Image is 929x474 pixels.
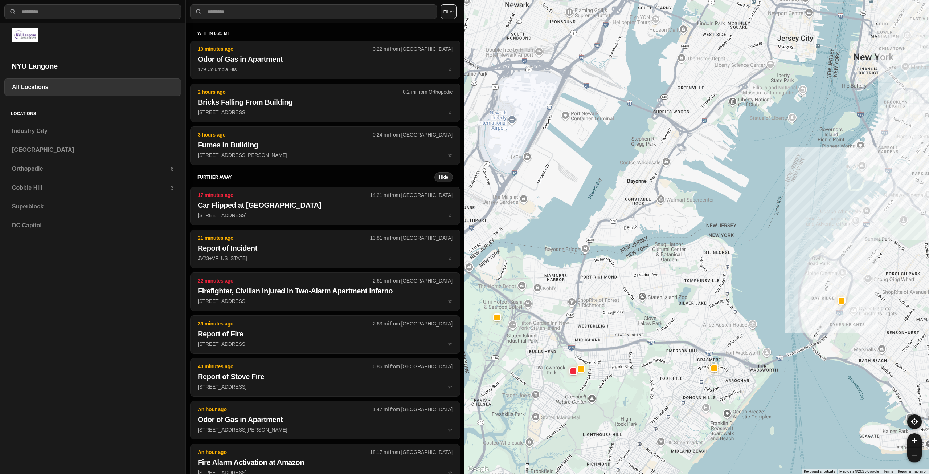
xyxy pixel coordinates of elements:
p: 1.47 mi from [GEOGRAPHIC_DATA] [373,406,453,413]
a: Industry City [4,122,181,140]
a: Superblock [4,198,181,215]
button: 2 hours ago0.2 mi from OrthopedicBricks Falling From Building[STREET_ADDRESS]star [190,84,460,122]
a: An hour ago1.47 mi from [GEOGRAPHIC_DATA]Odor of Gas in Apartment[STREET_ADDRESS][PERSON_NAME]star [190,426,460,433]
p: 10 minutes ago [198,45,373,53]
a: Cobble Hill3 [4,179,181,197]
button: Hide [434,172,453,182]
img: zoom-in [912,438,917,443]
img: search [9,8,16,15]
p: [STREET_ADDRESS] [198,297,453,305]
span: star [448,341,453,347]
p: 2.63 mi from [GEOGRAPHIC_DATA] [373,320,453,327]
h2: Odor of Gas in Apartment [198,54,453,64]
h3: Orthopedic [12,165,171,173]
button: 10 minutes ago0.22 mi from [GEOGRAPHIC_DATA]Odor of Gas in Apartment179 Columbia Htsstar [190,41,460,79]
h3: Cobble Hill [12,183,171,192]
p: 21 minutes ago [198,234,370,242]
h3: Superblock [12,202,173,211]
button: 39 minutes ago2.63 mi from [GEOGRAPHIC_DATA]Report of Fire[STREET_ADDRESS]star [190,315,460,354]
p: 18.17 mi from [GEOGRAPHIC_DATA] [370,449,453,456]
p: [STREET_ADDRESS] [198,109,453,116]
a: DC Capitol [4,217,181,234]
h2: Car Flipped at [GEOGRAPHIC_DATA] [198,200,453,210]
h2: Bricks Falling From Building [198,97,453,107]
small: Hide [439,174,448,180]
a: Orthopedic6 [4,160,181,178]
a: Open this area in Google Maps (opens a new window) [466,465,490,474]
button: 22 minutes ago2.61 mi from [GEOGRAPHIC_DATA]Firefighter, Civilian Injured in Two-Alarm Apartment ... [190,272,460,311]
p: [STREET_ADDRESS][PERSON_NAME] [198,151,453,159]
button: 3 hours ago0.24 mi from [GEOGRAPHIC_DATA]Fumes in Building[STREET_ADDRESS][PERSON_NAME]star [190,126,460,165]
img: recenter [911,418,918,425]
h3: DC Capitol [12,221,173,230]
button: Filter [441,4,457,19]
img: Google [466,465,490,474]
span: star [448,152,453,158]
h3: Industry City [12,127,173,135]
a: 21 minutes ago13.81 mi from [GEOGRAPHIC_DATA]Report of IncidentJV23+VF [US_STATE]star [190,255,460,261]
h2: NYU Langone [12,61,174,71]
p: 0.2 mi from Orthopedic [403,88,453,96]
a: 10 minutes ago0.22 mi from [GEOGRAPHIC_DATA]Odor of Gas in Apartment179 Columbia Htsstar [190,66,460,72]
a: 22 minutes ago2.61 mi from [GEOGRAPHIC_DATA]Firefighter, Civilian Injured in Two-Alarm Apartment ... [190,298,460,304]
h2: Report of Fire [198,329,453,339]
a: 39 minutes ago2.63 mi from [GEOGRAPHIC_DATA]Report of Fire[STREET_ADDRESS]star [190,341,460,347]
a: All Locations [4,78,181,96]
span: star [448,384,453,390]
p: 2 hours ago [198,88,403,96]
img: logo [12,28,38,42]
h3: All Locations [12,83,173,92]
h2: Report of Stove Fire [198,372,453,382]
p: 40 minutes ago [198,363,373,370]
span: Map data ©2025 Google [839,469,879,473]
button: 40 minutes ago6.86 mi from [GEOGRAPHIC_DATA]Report of Stove Fire[STREET_ADDRESS]star [190,358,460,397]
p: 22 minutes ago [198,277,373,284]
p: 3 [171,184,173,191]
p: [STREET_ADDRESS][PERSON_NAME] [198,426,453,433]
p: 2.61 mi from [GEOGRAPHIC_DATA] [373,277,453,284]
a: Report a map error [898,469,927,473]
p: 39 minutes ago [198,320,373,327]
a: 2 hours ago0.2 mi from OrthopedicBricks Falling From Building[STREET_ADDRESS]star [190,109,460,115]
span: star [448,66,453,72]
p: 6.86 mi from [GEOGRAPHIC_DATA] [373,363,453,370]
img: search [195,8,202,15]
p: An hour ago [198,406,373,413]
a: 3 hours ago0.24 mi from [GEOGRAPHIC_DATA]Fumes in Building[STREET_ADDRESS][PERSON_NAME]star [190,152,460,158]
a: Terms (opens in new tab) [883,469,893,473]
p: 6 [171,165,173,173]
img: zoom-out [912,452,917,458]
p: 0.24 mi from [GEOGRAPHIC_DATA] [373,131,453,138]
h2: Fumes in Building [198,140,453,150]
span: star [448,212,453,218]
a: 17 minutes ago14.21 mi from [GEOGRAPHIC_DATA]Car Flipped at [GEOGRAPHIC_DATA][STREET_ADDRESS]star [190,212,460,218]
p: [STREET_ADDRESS] [198,383,453,390]
a: [GEOGRAPHIC_DATA] [4,141,181,159]
h2: Firefighter, Civilian Injured in Two-Alarm Apartment Inferno [198,286,453,296]
h3: [GEOGRAPHIC_DATA] [12,146,173,154]
button: zoom-out [907,448,922,462]
p: 0.22 mi from [GEOGRAPHIC_DATA] [373,45,453,53]
p: 13.81 mi from [GEOGRAPHIC_DATA] [370,234,453,242]
span: star [448,109,453,115]
a: 40 minutes ago6.86 mi from [GEOGRAPHIC_DATA]Report of Stove Fire[STREET_ADDRESS]star [190,384,460,390]
p: An hour ago [198,449,370,456]
p: 179 Columbia Hts [198,66,453,73]
h5: further away [197,174,434,180]
button: zoom-in [907,433,922,448]
p: 14.21 mi from [GEOGRAPHIC_DATA] [370,191,453,199]
h5: Locations [4,102,181,122]
button: 21 minutes ago13.81 mi from [GEOGRAPHIC_DATA]Report of IncidentJV23+VF [US_STATE]star [190,230,460,268]
span: star [448,255,453,261]
p: [STREET_ADDRESS] [198,212,453,219]
p: JV23+VF [US_STATE] [198,255,453,262]
p: 17 minutes ago [198,191,370,199]
h2: Fire Alarm Activation at Amazon [198,457,453,467]
p: 3 hours ago [198,131,373,138]
h5: within 0.25 mi [197,31,453,36]
span: star [448,427,453,433]
h2: Odor of Gas in Apartment [198,414,453,425]
p: [STREET_ADDRESS] [198,340,453,348]
button: An hour ago1.47 mi from [GEOGRAPHIC_DATA]Odor of Gas in Apartment[STREET_ADDRESS][PERSON_NAME]star [190,401,460,439]
button: Keyboard shortcuts [804,469,835,474]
